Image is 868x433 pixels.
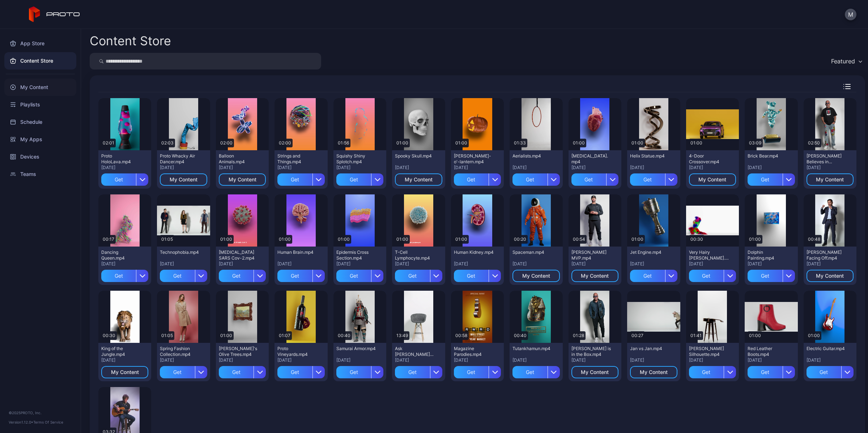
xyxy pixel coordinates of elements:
[9,420,33,424] span: Version 1.12.0 •
[219,366,266,378] button: Get
[689,249,729,261] div: Very Hairy Jerry.mp4
[748,270,795,282] button: Get
[454,366,501,378] button: Get
[336,270,383,282] button: Get
[4,131,76,148] a: My Apps
[101,357,148,363] div: [DATE]
[336,357,383,363] div: [DATE]
[512,346,552,352] div: Tutankhamun.mp4
[160,346,200,357] div: Spring Fashion Collection.mp4
[512,366,559,378] button: Get
[219,249,259,261] div: Covid-19 SARS Cov-2.mp4
[219,270,266,282] button: Get
[512,261,559,267] div: [DATE]
[630,165,677,171] div: [DATE]
[229,177,256,182] div: My Content
[640,369,668,375] div: My Content
[101,173,136,186] div: Get
[160,366,207,378] button: Get
[571,261,618,267] div: [DATE]
[219,346,259,357] div: Van Gogh's Olive Trees.mp4
[395,270,442,282] button: Get
[4,96,76,113] div: Playlists
[630,357,677,363] div: [DATE]
[630,261,677,267] div: [DATE]
[630,346,670,352] div: Jan vs Jan.mp4
[630,249,670,255] div: Jet Engine.mp4
[827,53,865,70] button: Featured
[4,113,76,131] a: Schedule
[571,366,618,378] button: My Content
[101,153,141,165] div: Proto HoloLava.mp4
[395,173,442,186] button: My Content
[512,173,559,186] button: Get
[512,357,559,363] div: [DATE]
[630,270,665,282] div: Get
[689,153,729,165] div: 4-Door Crossover.mp4
[581,369,609,375] div: My Content
[160,366,195,378] div: Get
[689,346,729,357] div: Billy Morrison's Silhouette.mp4
[630,173,665,186] div: Get
[454,153,494,165] div: Jack-o'-lantern.mp4
[101,270,136,282] div: Get
[689,366,736,378] button: Get
[395,346,435,357] div: Ask Tim Draper Anything.mp4
[512,165,559,171] div: [DATE]
[454,261,501,267] div: [DATE]
[160,261,207,267] div: [DATE]
[111,369,139,375] div: My Content
[807,249,846,261] div: Manny Pacquiao Facing Off.mp4
[336,366,371,378] div: Get
[689,173,736,186] button: My Content
[571,173,606,186] div: Get
[454,249,494,255] div: Human Kidney.mp4
[277,357,324,363] div: [DATE]
[512,153,552,159] div: Aerialists.mp4
[219,357,266,363] div: [DATE]
[4,79,76,96] a: My Content
[816,177,844,182] div: My Content
[395,270,430,282] div: Get
[807,153,846,165] div: Howie Mandel Believes in Proto.mp4
[748,346,787,357] div: Red Leather Boots.mp4
[4,148,76,165] a: Devices
[748,366,795,378] button: Get
[395,366,430,378] div: Get
[395,357,442,363] div: [DATE]
[816,273,844,279] div: My Content
[160,173,207,186] button: My Content
[336,165,383,171] div: [DATE]
[101,165,148,171] div: [DATE]
[630,153,670,159] div: Helix Statue.mp4
[807,261,854,267] div: [DATE]
[336,261,383,267] div: [DATE]
[277,270,312,282] div: Get
[336,270,371,282] div: Get
[454,366,489,378] div: Get
[4,35,76,52] div: App Store
[512,270,559,282] button: My Content
[748,261,795,267] div: [DATE]
[581,273,609,279] div: My Content
[336,173,371,186] div: Get
[4,52,76,70] a: Content Store
[454,173,489,186] div: Get
[807,165,854,171] div: [DATE]
[748,173,782,186] div: Get
[689,357,736,363] div: [DATE]
[748,270,782,282] div: Get
[101,249,141,261] div: Dancing Queen.mp4
[748,366,782,378] div: Get
[219,270,254,282] div: Get
[689,366,724,378] div: Get
[160,270,207,282] button: Get
[748,173,795,186] button: Get
[277,165,324,171] div: [DATE]
[277,366,324,378] button: Get
[101,261,148,267] div: [DATE]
